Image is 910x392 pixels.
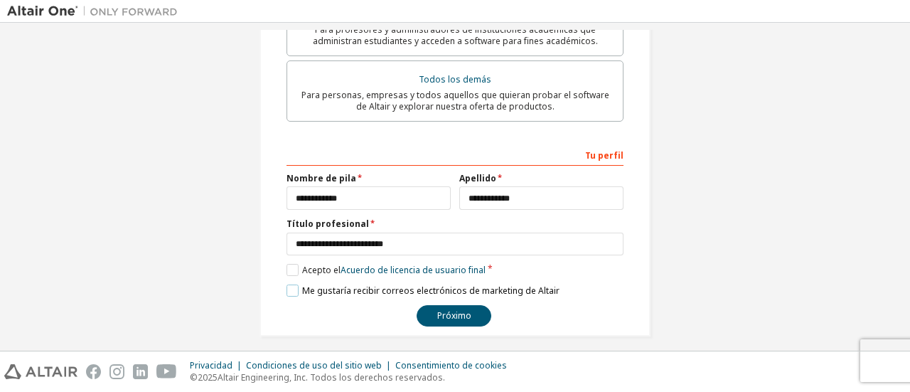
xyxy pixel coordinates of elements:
[313,23,598,47] font: Para profesores y administradores de instituciones académicas que administran estudiantes y acced...
[218,371,445,383] font: Altair Engineering, Inc. Todos los derechos reservados.
[109,364,124,379] img: instagram.svg
[287,172,356,184] font: Nombre de pila
[395,359,507,371] font: Consentimiento de cookies
[287,218,369,230] font: Título profesional
[190,359,232,371] font: Privacidad
[198,371,218,383] font: 2025
[246,359,382,371] font: Condiciones de uso del sitio web
[417,305,491,327] button: Próximo
[585,149,623,161] font: Tu perfil
[419,73,491,85] font: Todos los demás
[459,172,496,184] font: Apellido
[7,4,185,18] img: Altair Uno
[302,285,560,297] font: Me gustaría recibir correos electrónicos de marketing de Altair
[437,309,471,322] font: Próximo
[301,89,609,112] font: Para personas, empresas y todos aquellos que quieran probar el software de Altair y explorar nues...
[156,364,177,379] img: youtube.svg
[302,264,341,276] font: Acepto el
[190,371,198,383] font: ©
[86,364,101,379] img: facebook.svg
[133,364,148,379] img: linkedin.svg
[341,264,486,276] font: Acuerdo de licencia de usuario final
[4,364,77,379] img: altair_logo.svg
